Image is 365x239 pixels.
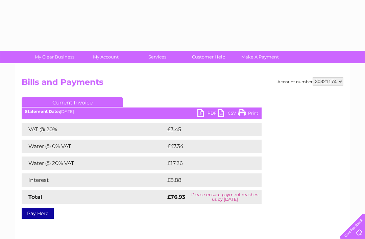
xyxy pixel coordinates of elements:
a: CSV [218,109,238,119]
h2: Bills and Payments [22,77,343,90]
a: Customer Help [181,51,237,63]
a: Make A Payment [232,51,288,63]
td: Please ensure payment reaches us by [DATE] [188,190,262,204]
td: Water @ 20% VAT [22,157,166,170]
strong: Total [28,194,42,200]
td: £3.45 [166,123,246,136]
td: Water @ 0% VAT [22,140,166,153]
div: [DATE] [22,109,262,114]
strong: £76.93 [167,194,185,200]
a: Current Invoice [22,97,123,107]
td: £8.88 [166,173,246,187]
a: My Account [78,51,134,63]
td: £17.26 [166,157,247,170]
a: Print [238,109,258,119]
div: Account number [277,77,343,86]
td: Interest [22,173,166,187]
td: VAT @ 20% [22,123,166,136]
a: Services [129,51,185,63]
a: PDF [197,109,218,119]
a: My Clear Business [27,51,82,63]
td: £47.34 [166,140,247,153]
a: Pay Here [22,208,54,219]
b: Statement Date: [25,109,60,114]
